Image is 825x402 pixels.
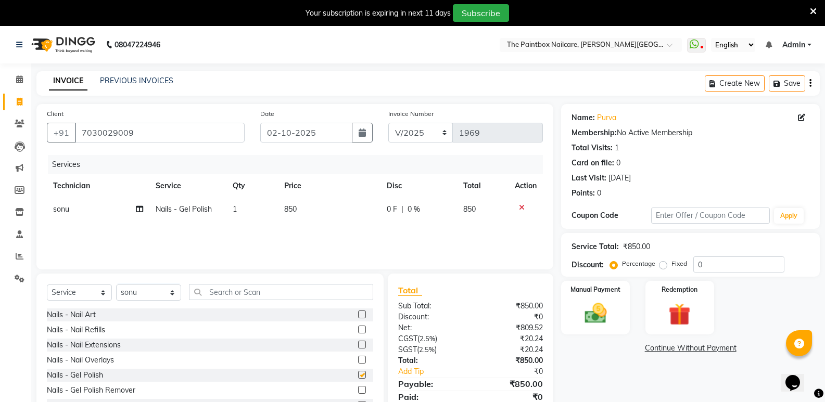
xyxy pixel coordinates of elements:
[398,285,422,296] span: Total
[463,204,476,214] span: 850
[471,333,551,344] div: ₹20.24
[781,360,815,392] iframe: chat widget
[420,334,435,343] span: 2.5%
[651,208,770,224] input: Enter Offer / Coupon Code
[388,109,434,119] label: Invoice Number
[774,208,804,224] button: Apply
[390,322,471,333] div: Net:
[75,123,245,142] input: Search by Name/Mobile/Email/Code
[570,285,620,294] label: Manual Payment
[572,112,595,123] div: Name:
[408,204,420,215] span: 0 %
[390,301,471,312] div: Sub Total:
[398,345,417,354] span: SGST
[226,174,278,198] th: Qty
[572,260,604,270] div: Discount:
[662,285,697,294] label: Redemption
[48,155,551,174] div: Services
[53,204,69,214] span: sonu
[100,76,173,85] a: PREVIOUS INVOICES
[398,334,417,343] span: CGST
[563,343,818,354] a: Continue Without Payment
[572,241,619,252] div: Service Total:
[47,123,76,142] button: +91
[47,355,114,366] div: Nails - Nail Overlays
[572,127,809,138] div: No Active Membership
[572,158,614,168] div: Card on file:
[419,345,435,354] span: 2.5%
[390,355,471,366] div: Total:
[306,8,451,19] div: Your subscription is expiring in next 11 days
[260,109,274,119] label: Date
[47,385,135,396] div: Nails - Gel Polish Remover
[572,173,606,184] div: Last Visit:
[484,366,551,377] div: ₹0
[597,188,601,199] div: 0
[572,127,617,138] div: Membership:
[284,204,297,214] span: 850
[471,355,551,366] div: ₹850.00
[622,259,655,268] label: Percentage
[572,210,651,221] div: Coupon Code
[471,301,551,312] div: ₹850.00
[149,174,226,198] th: Service
[115,30,160,59] b: 08047224946
[47,370,103,381] div: Nails - Gel Polish
[769,75,805,92] button: Save
[401,204,403,215] span: |
[47,325,105,335] div: Nails - Nail Refills
[457,174,509,198] th: Total
[278,174,380,198] th: Price
[572,142,613,153] div: Total Visits:
[156,204,212,214] span: Nails - Gel Polish
[615,142,619,153] div: 1
[471,312,551,322] div: ₹0
[47,340,121,351] div: Nails - Nail Extensions
[390,312,471,322] div: Discount:
[623,241,650,252] div: ₹850.00
[662,301,697,328] img: _gift.svg
[705,75,765,92] button: Create New
[471,378,551,390] div: ₹850.00
[27,30,98,59] img: logo
[782,40,805,50] span: Admin
[390,344,471,355] div: ( )
[616,158,620,168] div: 0
[390,378,471,390] div: Payable:
[380,174,458,198] th: Disc
[387,204,397,215] span: 0 F
[47,309,96,320] div: Nails - Nail Art
[671,259,687,268] label: Fixed
[49,72,87,90] a: INVOICE
[390,333,471,344] div: ( )
[578,301,614,326] img: _cash.svg
[471,344,551,355] div: ₹20.24
[509,174,543,198] th: Action
[597,112,616,123] a: Purva
[47,109,64,119] label: Client
[47,174,149,198] th: Technician
[608,173,631,184] div: [DATE]
[390,366,484,377] a: Add Tip
[233,204,237,214] span: 1
[471,322,551,333] div: ₹809.52
[572,188,595,199] div: Points:
[189,284,373,300] input: Search or Scan
[453,4,509,22] button: Subscribe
